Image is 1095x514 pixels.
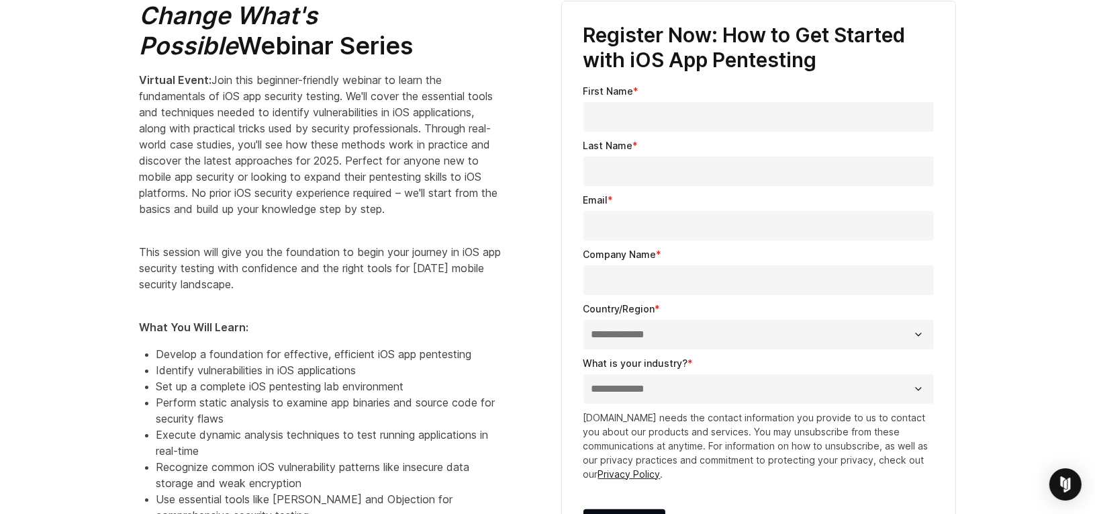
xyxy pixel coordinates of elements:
[156,427,502,459] li: Execute dynamic analysis techniques to test running applications in real-time
[583,85,634,97] span: First Name
[140,320,249,334] strong: What You Will Learn:
[583,140,633,151] span: Last Name
[583,357,688,369] span: What is your industry?
[1049,468,1082,501] div: Open Intercom Messenger
[140,1,502,61] h2: Webinar Series
[156,459,502,491] li: Recognize common iOS vulnerability patterns like insecure data storage and weak encryption
[140,245,502,291] span: This session will give you the foundation to begin your journey in iOS app security testing with ...
[583,23,934,73] h3: Register Now: How to Get Started with iOS App Pentesting
[140,1,318,60] em: Change What's Possible
[156,394,502,427] li: Perform static analysis to examine app binaries and source code for security flaws
[583,411,934,481] p: [DOMAIN_NAME] needs the contact information you provide to us to contact you about our products a...
[156,378,502,394] li: Set up a complete iOS pentesting lab environment
[156,362,502,378] li: Identify vulnerabilities in iOS applications
[598,468,661,480] a: Privacy Policy
[140,73,212,87] strong: Virtual Event:
[583,194,608,206] span: Email
[140,73,498,216] span: Join this beginner-friendly webinar to learn the fundamentals of iOS app security testing. We'll ...
[156,346,502,362] li: Develop a foundation for effective, efficient iOS app pentesting
[583,249,657,260] span: Company Name
[583,303,655,314] span: Country/Region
